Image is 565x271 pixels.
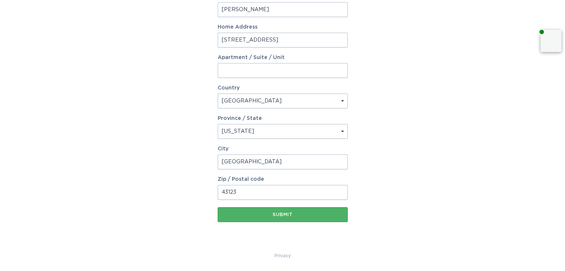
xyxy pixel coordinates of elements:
[221,212,344,217] div: Submit
[218,85,240,91] label: Country
[275,252,291,260] a: Privacy Policy & Terms of Use
[218,25,348,30] label: Home Address
[218,116,262,121] label: Province / State
[218,146,348,151] label: City
[218,177,348,182] label: Zip / Postal code
[218,207,348,222] button: Submit
[218,55,348,60] label: Apartment / Suite / Unit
